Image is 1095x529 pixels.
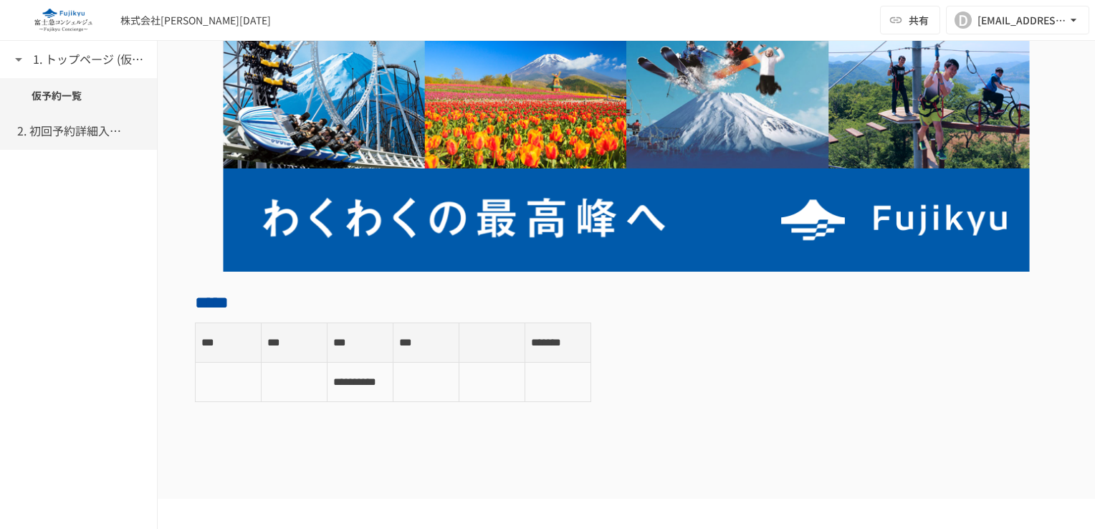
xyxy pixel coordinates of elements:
[880,6,940,34] button: 共有
[17,9,109,32] img: eQeGXtYPV2fEKIA3pizDiVdzO5gJTl2ahLbsPaD2E4R
[32,87,125,103] span: 仮予約一覧
[977,11,1066,29] div: [EMAIL_ADDRESS][DOMAIN_NAME]
[17,122,132,140] h6: 2. 初回予約詳細入力ページ
[909,12,929,28] span: 共有
[120,13,271,28] div: 株式会社[PERSON_NAME][DATE]
[195,4,1058,272] img: 9NYIRYgtduoQjoGXsqqe5dy77I5ILDG0YqJd0KDzNKZ
[33,50,148,69] h6: 1. トップページ (仮予約一覧)
[946,6,1089,34] button: D[EMAIL_ADDRESS][DOMAIN_NAME]
[955,11,972,29] div: D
